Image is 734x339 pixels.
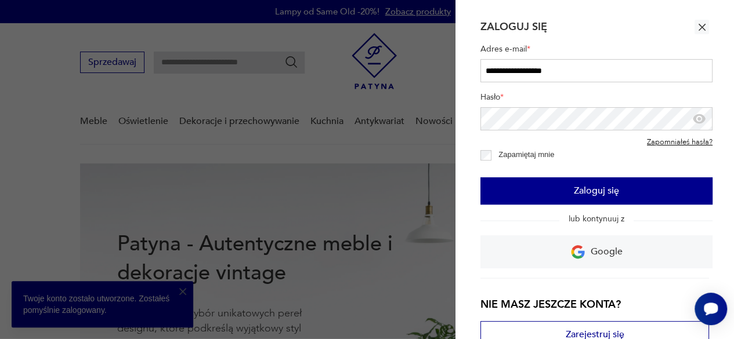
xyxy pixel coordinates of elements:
[480,92,713,107] label: Hasło
[498,150,554,159] label: Zapamiętaj mnie
[571,245,585,259] img: Ikona Google
[480,297,709,312] h3: Nie masz jeszcze konta?
[695,293,727,325] iframe: Smartsupp widget button
[480,177,713,205] button: Zaloguj się
[480,43,713,59] label: Adres e-mail
[480,235,713,268] a: Google
[480,20,547,34] h2: Zaloguj się
[591,243,623,261] p: Google
[647,138,713,147] a: Zapomniałeś hasła?
[559,213,634,224] span: lub kontynuuj z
